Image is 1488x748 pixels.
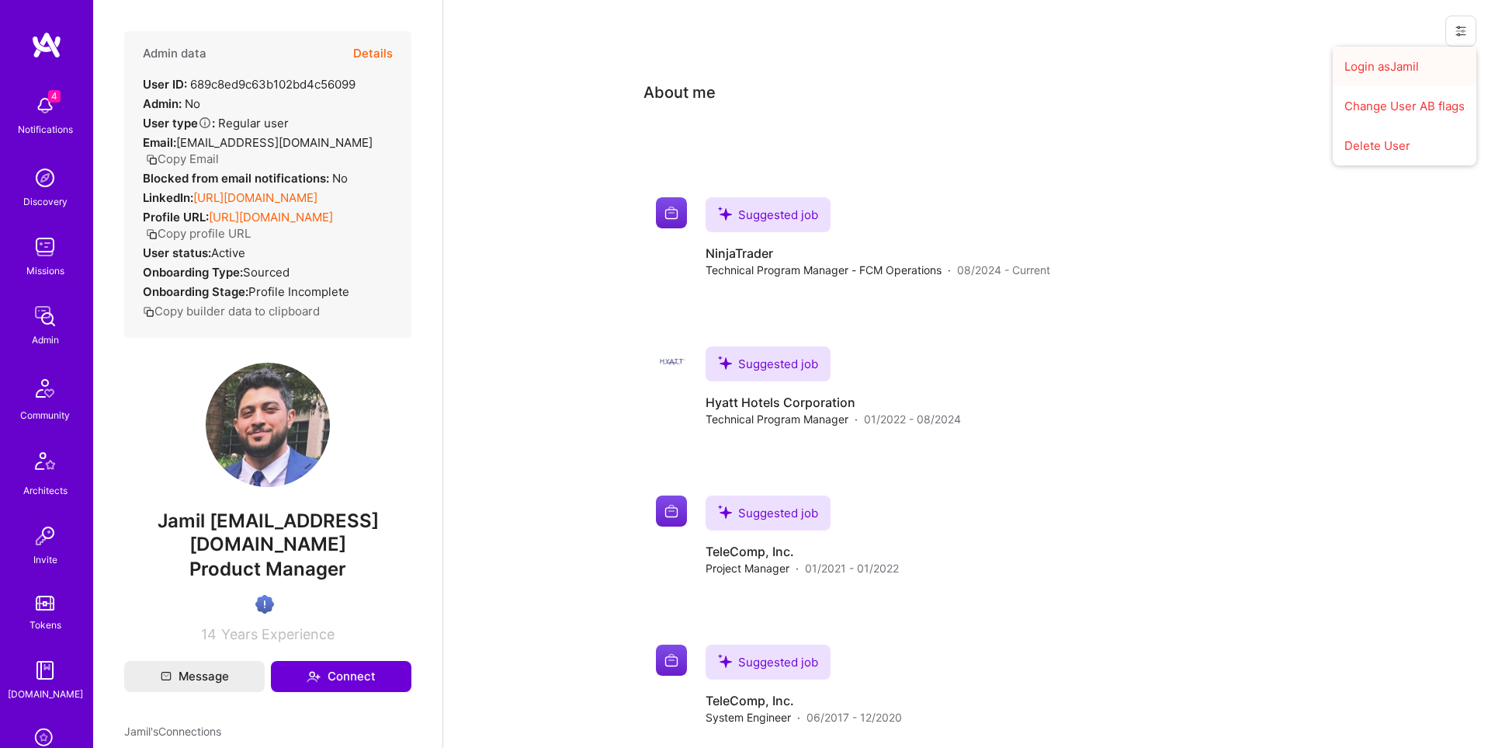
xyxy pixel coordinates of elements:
[255,595,274,614] img: High Potential User
[176,135,373,150] span: [EMAIL_ADDRESS][DOMAIN_NAME]
[143,284,248,299] strong: Onboarding Stage:
[29,617,61,633] div: Tokens
[29,231,61,263] img: teamwork
[146,154,158,165] i: icon Copy
[143,171,332,186] strong: Blocked from email notifications:
[643,81,716,104] div: About me
[706,262,942,278] span: Technical Program Manager - FCM Operations
[143,115,289,131] div: Regular user
[48,90,61,103] span: 4
[248,284,349,299] span: Profile Incomplete
[706,394,961,411] h4: Hyatt Hotels Corporation
[143,303,320,319] button: Copy builder data to clipboard
[1333,47,1476,86] button: Login asJamil
[1333,86,1476,126] button: Change User AB flags
[146,228,158,240] i: icon Copy
[353,31,393,76] button: Details
[143,306,154,318] i: icon Copy
[718,505,732,519] i: icon SuggestedTeams
[29,301,61,332] img: admin teamwork
[656,346,687,377] img: Company logo
[29,520,61,551] img: Invite
[706,692,902,709] h4: TeleComp, Inc.
[271,661,411,692] button: Connect
[209,210,333,224] a: [URL][DOMAIN_NAME]
[146,151,219,167] button: Copy Email
[198,116,212,130] i: Help
[307,670,321,684] i: icon Connect
[656,197,687,228] img: Company logo
[718,356,732,370] i: icon SuggestedTeams
[146,225,251,242] button: Copy profile URL
[143,76,356,92] div: 689c8ed9c63b102bd4c56099
[206,363,330,487] img: User Avatar
[143,116,215,130] strong: User type :
[23,193,68,210] div: Discovery
[124,723,221,739] span: Jamil's Connections
[193,190,317,205] a: [URL][DOMAIN_NAME]
[805,560,899,576] span: 01/2021 - 01/2022
[31,31,62,59] img: logo
[656,645,687,676] img: Company logo
[124,661,265,692] button: Message
[706,560,789,576] span: Project Manager
[29,655,61,686] img: guide book
[161,671,172,682] i: icon Mail
[706,645,831,680] div: Suggested job
[29,162,61,193] img: discovery
[20,407,70,423] div: Community
[797,709,800,725] span: ·
[706,346,831,381] div: Suggested job
[806,709,902,725] span: 06/2017 - 12/2020
[706,709,791,725] span: System Engineer
[18,121,73,137] div: Notifications
[36,596,54,611] img: tokens
[706,411,848,427] span: Technical Program Manager
[706,496,831,531] div: Suggested job
[718,207,732,221] i: icon SuggestedTeams
[29,90,61,121] img: bell
[957,262,1050,278] span: 08/2024 - Current
[143,190,193,205] strong: LinkedIn:
[124,510,411,556] span: Jamil [EMAIL_ADDRESS][DOMAIN_NAME]
[855,411,858,427] span: ·
[143,170,348,186] div: No
[864,411,961,427] span: 01/2022 - 08/2024
[143,245,211,260] strong: User status:
[143,210,209,224] strong: Profile URL:
[143,77,187,92] strong: User ID:
[26,263,64,279] div: Missions
[211,245,245,260] span: Active
[706,197,831,232] div: Suggested job
[706,543,899,560] h4: TeleComp, Inc.
[189,558,346,580] span: Product Manager
[26,445,64,482] img: Architects
[221,626,335,642] span: Years Experience
[143,135,176,150] strong: Email:
[1333,126,1476,165] button: Delete User
[796,560,799,576] span: ·
[143,96,182,111] strong: Admin:
[33,551,57,568] div: Invite
[243,265,290,280] span: sourced
[32,332,59,348] div: Admin
[706,245,1050,262] h4: NinjaTrader
[23,482,68,499] div: Architects
[8,686,83,702] div: [DOMAIN_NAME]
[143,96,200,112] div: No
[718,654,732,668] i: icon SuggestedTeams
[201,626,217,642] span: 14
[656,496,687,527] img: Company logo
[143,47,206,61] h4: Admin data
[26,370,64,407] img: Community
[948,262,951,278] span: ·
[143,265,243,280] strong: Onboarding Type:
